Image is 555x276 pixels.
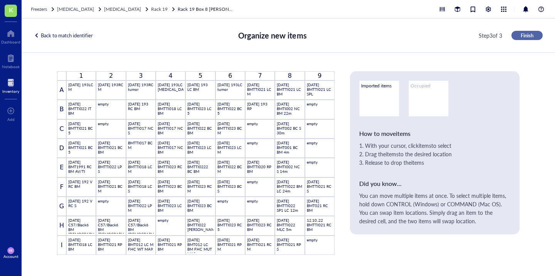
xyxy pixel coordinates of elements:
div: [DATE] BMTTI023 BC BM [185,197,215,216]
div: Notebook [2,64,20,69]
div: Back to match identifier [34,32,93,39]
div: empty [96,100,126,119]
span: Finish [521,32,533,39]
div: [DATE] BMT021 RC BM [305,197,335,216]
div: How to move items [359,129,510,138]
div: [DATE] BMTTI022 BC M [217,160,243,175]
div: H [57,216,66,235]
div: Dashboard [1,40,20,44]
div: [DATE] BMTTI022 LP M [128,199,154,214]
div: [DATE] BMTTI021 BC 5 [68,121,94,137]
div: empty [245,139,275,158]
div: [DATE] BMTTI021 RP BM [156,236,185,255]
div: [DATE] BMT1991 RC BM AV/TI [66,158,96,177]
div: [DATE] BMT002 BC S 30m [277,121,303,137]
div: [DATE] BMTTI018 LC BM [158,102,183,117]
div: [DATE] 193 LC BM [187,82,213,98]
div: empty [245,119,275,139]
div: [DATE] BMTTI023 LC BM [185,139,215,158]
div: [DATE] BMTTI023 RC BM [156,158,185,177]
div: empty [307,160,333,175]
div: 1. With your cursor, click items to select 2. Drag the items to the desired location 3. Release t... [359,141,510,167]
div: [DATE] BMTTI021 RP BM [158,238,183,253]
div: [DATE] BMTTI018 LC BM [156,100,185,119]
div: empty [217,199,243,214]
div: [DATE] BMTTI018 LC S [128,179,154,195]
div: [DATE] BMTTI023 LC BM [187,141,213,156]
div: [DATE] BMTTI021 RP BM [98,238,124,253]
div: [DATE] BMTTI021 BC BM [98,141,124,156]
div: empty [96,197,126,216]
div: 12.10..22 BMTTI021 RC BM [307,218,333,233]
div: [DATE] BMTTI017 NC S [128,121,154,137]
div: [DATE] BMTTI023 BC S [217,179,243,195]
div: I [57,236,66,255]
div: [DATE] BMTTI017 NC BM [156,139,185,158]
div: [DATE] BMTTI022 BC BM [185,119,215,139]
div: empty [305,139,335,158]
div: [DATE] BMTTI023 LC M [217,141,243,156]
div: [DATE] 193RC M [96,80,126,100]
div: BMTTI017 BC M [126,139,156,158]
div: D [57,139,66,158]
div: [DATE] BMT001 BC BM 4m [275,139,304,158]
div: [DATE] BMTI002 NC S 14m [277,160,303,175]
div: [DATE] BMTTI020 RP BM [247,160,273,175]
div: [DATE] C57/Black6 BM [DEMOGRAPHIC_DATA] 100k bm [68,218,94,233]
div: [DATE] BMTTI017 NC S [126,119,156,139]
div: [DATE] BMTTI023 RC M [185,177,215,197]
div: [DATE] 193 RP [245,100,275,119]
div: You can swap item locations. Simply drag an item to the desired cell, and the two items will swap... [359,208,510,225]
div: [DATE] BMTTI022 IT BM [68,102,94,117]
div: [DATE] BMTTI021 BC 5 [68,141,94,156]
div: [DATE] BMTTI021 RP BM [96,236,126,255]
div: [DATE] BMT012 LC BM FHC MUT MA9 [185,236,215,255]
div: empty [305,236,335,255]
div: [DATE] BMTTI022 LP S [96,158,126,177]
div: [DATE] BMTTI022 BM LC 24m [275,177,304,197]
div: [DATE] BMTTI017 NC BM [156,119,185,139]
div: [DATE] 193 RC BM [126,100,156,119]
div: [DATE] BMTI002 NC BM 22m [275,100,304,119]
div: [DATE] BMTTI023 LC BM [158,199,183,214]
div: empty [247,141,273,156]
div: 2 [96,71,126,80]
div: 1 [66,71,96,80]
div: empty [98,102,124,117]
div: [DATE] BMTTI023 BC BM [187,199,213,214]
span: Freezers [31,6,47,12]
div: [DATE] BMTTI021 RC S [307,179,333,195]
div: Organize new items [238,29,307,42]
div: [DATE] 193LC [MEDICAL_DATA] [156,80,185,100]
div: [DATE] BMTTI021 BC M [98,179,124,195]
div: empty [307,102,333,117]
div: empty [158,218,183,233]
div: [DATE] BMTTI022 BC BM [187,121,213,137]
div: [DATE] BMTTI020 RP BM [245,158,275,177]
div: empty [98,199,124,214]
div: [DATE] 193LC tumor [217,82,243,98]
div: 8 [275,71,304,80]
div: empty [245,197,275,216]
div: [DATE] BMTTI021 LC M [245,80,275,100]
div: Imported items [361,82,397,89]
div: [DATE] BMTTI023 BC BM [156,177,185,197]
div: [DATE] BMTTI022 MLC 5m [277,218,303,233]
div: Step 3 of 3 [479,31,502,40]
div: [DATE] BMTTI021 BC 5 [66,139,96,158]
div: E [57,158,66,177]
div: [DATE] BMTTI021 RC M [247,238,273,253]
div: [DATE] 192 V RC S [66,197,96,216]
div: [DATE] BMTTI022 BM LC 24m [277,179,303,195]
div: [DATE] 193LC tumor [215,80,245,100]
div: [DATE] BMTTI021 RP M [215,236,245,255]
div: [DATE] BMTTI022 BC 5 [215,100,245,119]
span: Rack 19 [151,6,168,12]
div: [DATE] BMTTI023 BC M [217,121,243,137]
span: RR [9,249,12,252]
div: [DATE] BMTTI022 [PERSON_NAME] [187,218,213,233]
div: [DATE] BMTTI017 NC BM [158,121,183,137]
div: [DATE] 193RC tumor [128,82,154,98]
div: empty [307,141,333,156]
div: [DATE] 193LC M [68,82,94,98]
